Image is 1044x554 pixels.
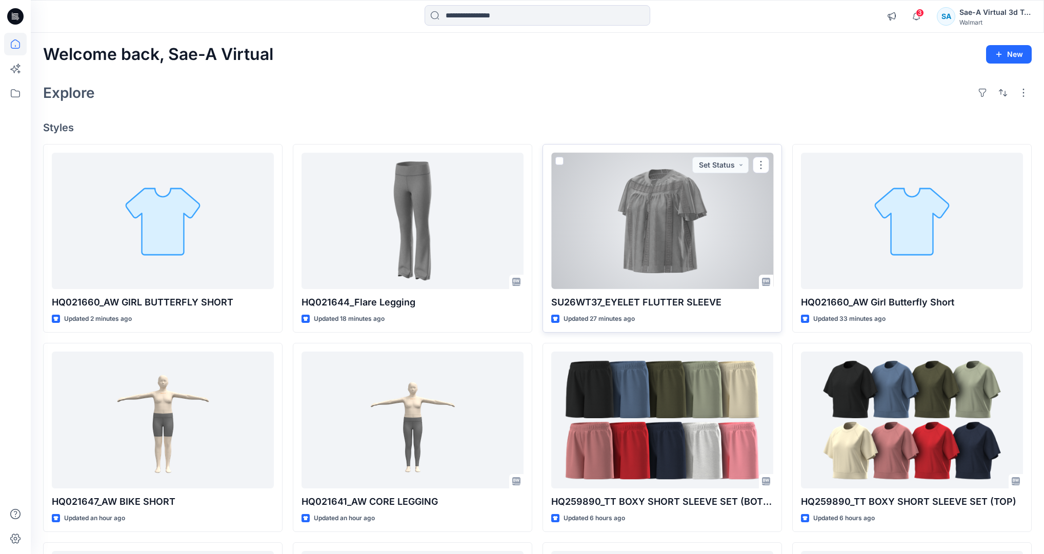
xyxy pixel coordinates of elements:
p: Updated 27 minutes ago [564,314,635,324]
p: Updated 2 minutes ago [64,314,132,324]
p: HQ021641_AW CORE LEGGING [302,495,524,509]
p: HQ021644_Flare Legging [302,295,524,310]
p: Updated an hour ago [314,513,375,524]
a: HQ259890_TT BOXY SHORT SLEEVE SET (BOTTOM) [551,352,773,488]
p: HQ021647_AW BIKE SHORT [52,495,274,509]
a: SU26WT37_EYELET FLUTTER SLEEVE [551,153,773,289]
a: HQ021660_AW Girl Butterfly Short [801,153,1023,289]
a: HQ021641_AW CORE LEGGING [302,352,524,488]
h4: Styles [43,121,1032,134]
p: HQ021660_AW GIRL BUTTERFLY SHORT [52,295,274,310]
p: HQ259890_TT BOXY SHORT SLEEVE SET (BOTTOM) [551,495,773,509]
p: HQ021660_AW Girl Butterfly Short [801,295,1023,310]
p: SU26WT37_EYELET FLUTTER SLEEVE [551,295,773,310]
a: HQ259890_TT BOXY SHORT SLEEVE SET (TOP) [801,352,1023,488]
a: HQ021644_Flare Legging [302,153,524,289]
a: HQ021660_AW GIRL BUTTERFLY SHORT [52,153,274,289]
button: New [986,45,1032,64]
span: 3 [916,9,924,17]
p: HQ259890_TT BOXY SHORT SLEEVE SET (TOP) [801,495,1023,509]
h2: Explore [43,85,95,101]
p: Updated 33 minutes ago [813,314,886,324]
a: HQ021647_AW BIKE SHORT [52,352,274,488]
div: SA [937,7,955,26]
p: Updated an hour ago [64,513,125,524]
h2: Welcome back, Sae-A Virtual [43,45,273,64]
div: Walmart [959,18,1031,26]
div: Sae-A Virtual 3d Team [959,6,1031,18]
p: Updated 6 hours ago [813,513,875,524]
p: Updated 6 hours ago [564,513,625,524]
p: Updated 18 minutes ago [314,314,385,324]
